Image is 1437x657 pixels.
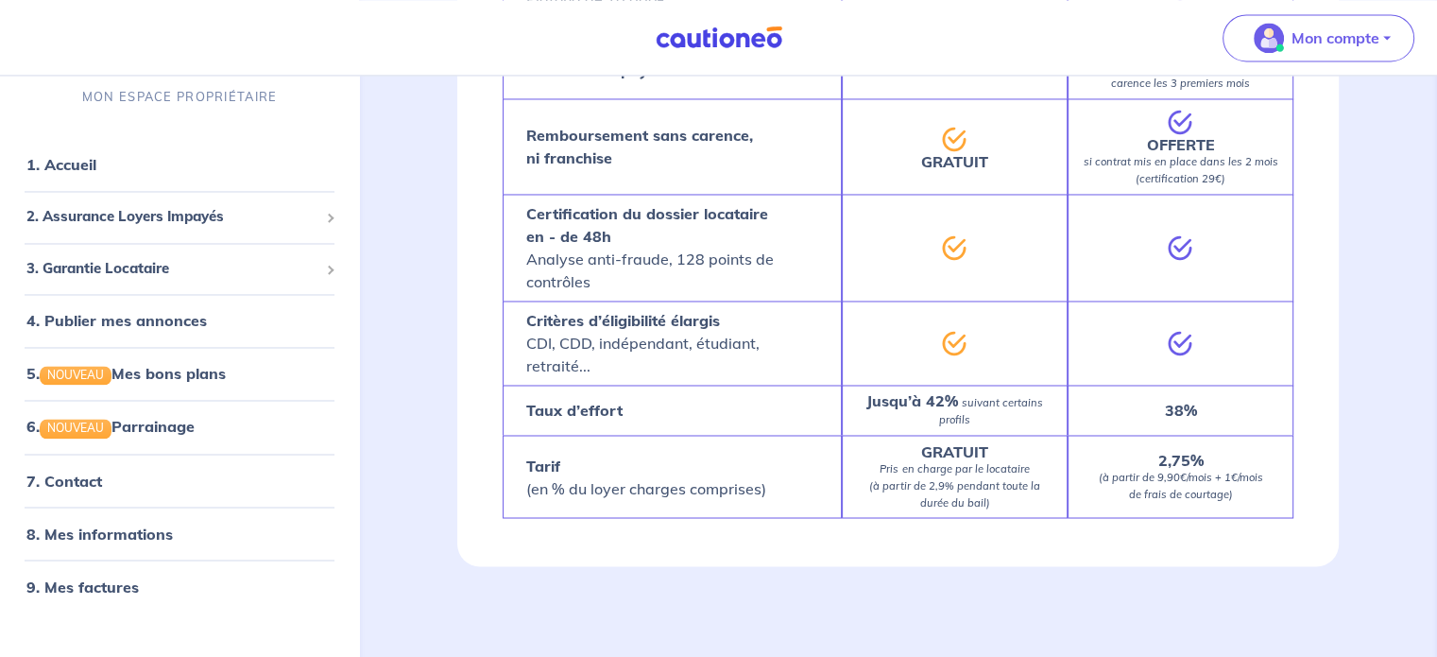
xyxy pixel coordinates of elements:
[1164,401,1196,420] strong: 38%
[1094,60,1267,90] em: SAUF pour les locataires en place : carence les 3 premiers mois
[526,202,818,293] p: Analyse anti-fraude, 128 points de contrôles
[8,461,351,499] div: 7. Contact
[26,471,102,490] a: 7. Contact
[526,38,714,79] strong: Remboursement mensuel dès le 1er impayé
[8,199,351,236] div: 2. Assurance Loyers Impayés
[26,258,318,280] span: 3. Garantie Locataire
[8,147,351,184] div: 1. Accueil
[1254,23,1284,53] img: illu_account_valid_menu.svg
[1223,14,1414,61] button: illu_account_valid_menu.svgMon compte
[1083,155,1277,185] em: si contrat mis en place dans les 2 mois (certification 29€)
[921,152,988,171] strong: GRATUIT
[8,567,351,605] div: 9. Mes factures
[26,312,207,331] a: 4. Publier mes annonces
[8,408,351,446] div: 6.NOUVEAUParrainage
[26,365,226,384] a: 5.NOUVEAUMes bons plans
[526,311,720,330] strong: Critères d’éligibilité élargis
[8,514,351,552] div: 8. Mes informations
[648,26,790,49] img: Cautioneo
[526,126,753,167] strong: Remboursement sans carence, ni franchise
[82,89,277,107] p: MON ESPACE PROPRIÉTAIRE
[921,441,988,460] strong: GRATUIT
[26,418,195,437] a: 6.NOUVEAUParrainage
[8,355,351,393] div: 5.NOUVEAUMes bons plans
[1292,26,1379,49] p: Mon compte
[939,396,1043,426] em: suivant certains profils
[526,456,560,475] strong: Tarif
[1157,450,1203,469] strong: 2,75%
[526,204,768,246] strong: Certification du dossier locataire en - de 48h
[526,454,766,499] p: (en % du loyer charges comprises)
[526,309,818,377] p: CDI, CDD, indépendant, étudiant, retraité...
[1146,135,1214,154] strong: OFFERTE
[8,303,351,340] div: 4. Publier mes annonces
[26,524,173,543] a: 8. Mes informations
[26,207,318,229] span: 2. Assurance Loyers Impayés
[8,251,351,287] div: 3. Garantie Locataire
[26,156,96,175] a: 1. Accueil
[869,461,1039,509] em: Pris en charge par le locataire (à partir de 2,9% pendant toute la durée du bail)
[26,577,139,596] a: 9. Mes factures
[1098,470,1262,500] em: (à partir de 9,90€/mois + 1€/mois de frais de courtage)
[526,401,623,420] strong: Taux d’effort
[866,391,958,410] strong: Jusqu’à 42%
